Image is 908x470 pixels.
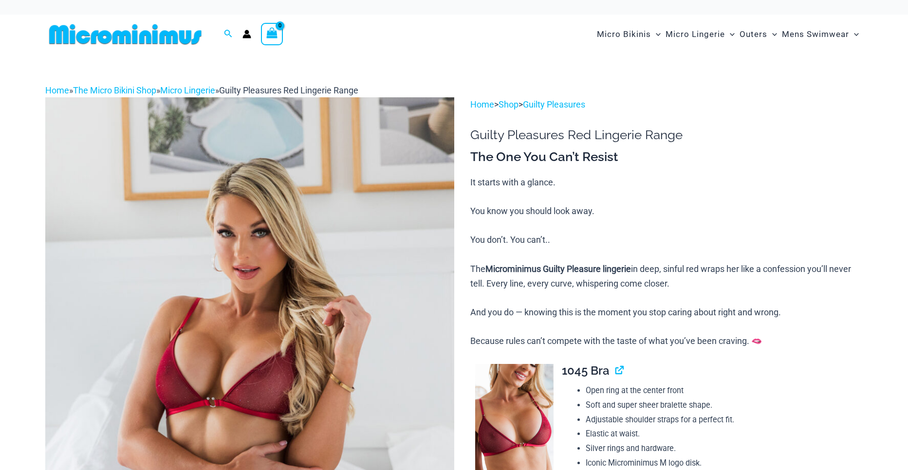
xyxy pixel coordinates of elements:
[651,22,661,47] span: Menu Toggle
[470,175,863,348] p: It starts with a glance. You know you should look away. You don’t. You can’t.. The in deep, sinfu...
[499,99,519,109] a: Shop
[666,22,725,47] span: Micro Lingerie
[597,22,651,47] span: Micro Bikinis
[470,149,863,165] h3: The One You Can’t Resist
[740,22,767,47] span: Outers
[470,99,494,109] a: Home
[779,19,861,49] a: Mens SwimwearMenu ToggleMenu Toggle
[45,85,69,95] a: Home
[242,30,251,38] a: Account icon link
[219,85,358,95] span: Guilty Pleasures Red Lingerie Range
[737,19,779,49] a: OutersMenu ToggleMenu Toggle
[73,85,156,95] a: The Micro Bikini Shop
[470,127,863,143] h1: Guilty Pleasures Red Lingerie Range
[593,18,863,51] nav: Site Navigation
[586,441,863,456] li: Silver rings and hardware.
[586,427,863,441] li: Elastic at waist.
[594,19,663,49] a: Micro BikinisMenu ToggleMenu Toggle
[782,22,849,47] span: Mens Swimwear
[224,28,233,40] a: Search icon link
[586,383,863,398] li: Open ring at the center front
[663,19,737,49] a: Micro LingerieMenu ToggleMenu Toggle
[767,22,777,47] span: Menu Toggle
[523,99,585,109] a: Guilty Pleasures
[849,22,859,47] span: Menu Toggle
[160,85,215,95] a: Micro Lingerie
[470,97,863,112] p: > >
[45,85,358,95] span: » » »
[586,413,863,427] li: Adjustable shoulder straps for a perfect fit.
[45,23,205,45] img: MM SHOP LOGO FLAT
[562,363,610,378] span: 1045 Bra
[725,22,735,47] span: Menu Toggle
[485,264,631,274] b: Microminimus Guilty Pleasure lingerie
[586,398,863,413] li: Soft and super sheer bralette shape.
[261,23,283,45] a: View Shopping Cart, empty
